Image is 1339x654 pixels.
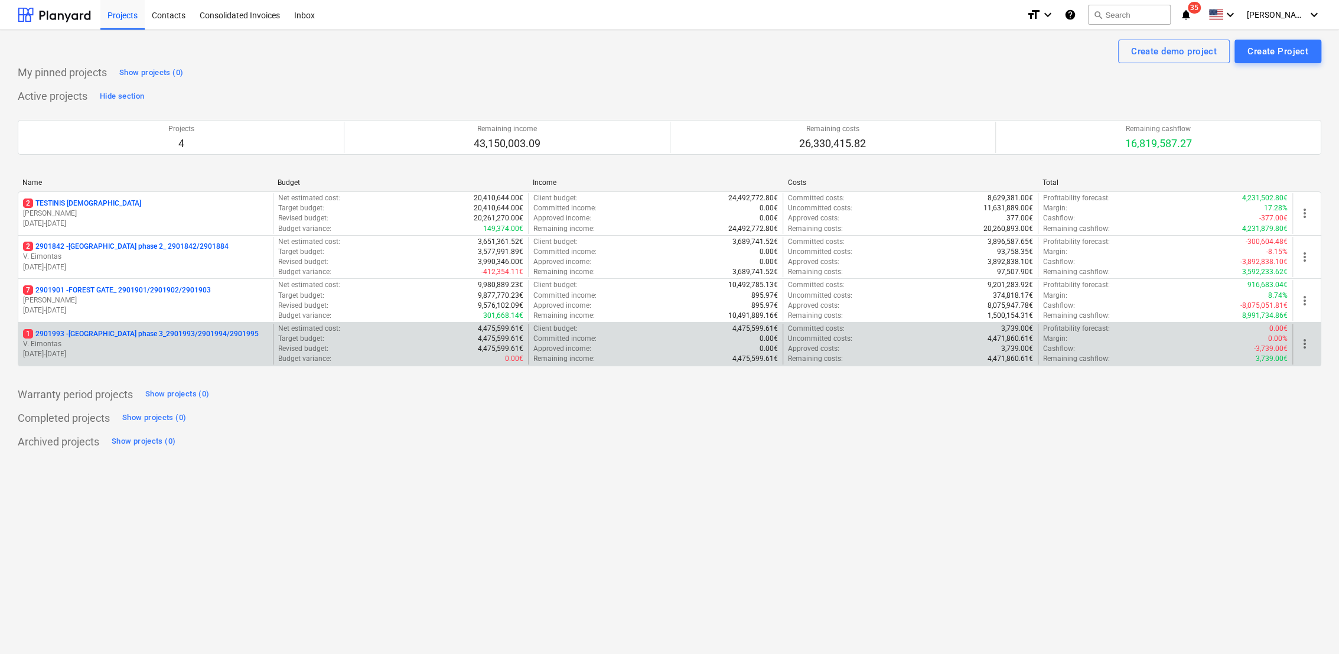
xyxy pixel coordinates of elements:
p: 26,330,415.82 [799,136,866,151]
p: My pinned projects [18,66,107,80]
p: Uncommitted costs : [788,247,852,257]
p: 374,818.17€ [993,291,1033,301]
p: Committed income : [533,247,597,257]
p: Revised budget : [278,257,328,267]
p: Committed costs : [788,280,845,290]
span: 35 [1188,2,1201,14]
p: Archived projects [18,435,99,449]
p: 0.00€ [760,257,778,267]
p: 3,689,741.52€ [732,237,778,247]
p: 2901993 - [GEOGRAPHIC_DATA] phase 3_2901993/2901994/2901995 [23,329,259,339]
p: Active projects [18,89,87,103]
p: 895.97€ [751,291,778,301]
p: 3,689,741.52€ [732,267,778,277]
p: 93,758.35€ [997,247,1033,257]
p: Cashflow : [1043,344,1075,354]
p: 8,629,381.00€ [988,193,1033,203]
p: 4,475,599.61€ [478,344,523,354]
p: 10,491,889.16€ [728,311,778,321]
p: Remaining income : [533,224,595,234]
p: [DATE] - [DATE] [23,349,268,359]
p: Approved costs : [788,213,839,223]
div: Show projects (0) [145,388,209,401]
span: more_vert [1298,250,1312,264]
p: Remaining costs : [788,311,843,321]
p: Approved income : [533,301,591,311]
p: Committed costs : [788,324,845,334]
p: Remaining income : [533,311,595,321]
span: 7 [23,285,33,295]
p: 9,576,102.09€ [478,301,523,311]
p: 3,577,991.89€ [478,247,523,257]
p: 9,201,283.92€ [988,280,1033,290]
p: 301,668.14€ [483,311,523,321]
p: 149,374.00€ [483,224,523,234]
p: Target budget : [278,203,324,213]
p: 4,475,599.61€ [732,324,778,334]
div: 72901901 -FOREST GATE_ 2901901/2901902/2901903[PERSON_NAME][DATE]-[DATE] [23,285,268,315]
div: Create Project [1247,44,1308,59]
p: Remaining cashflow [1125,124,1191,134]
div: 12901993 -[GEOGRAPHIC_DATA] phase 3_2901993/2901994/2901995V. Eimontas[DATE]-[DATE] [23,329,268,359]
p: -300,604.48€ [1246,237,1288,247]
p: Target budget : [278,247,324,257]
p: Client budget : [533,193,578,203]
i: keyboard_arrow_down [1307,8,1321,22]
p: [PERSON_NAME] [23,295,268,305]
span: [PERSON_NAME] [1247,10,1306,19]
p: Net estimated cost : [278,324,340,334]
p: V. Eimontas [23,252,268,262]
p: 11,631,889.00€ [983,203,1033,213]
button: Create Project [1234,40,1321,63]
p: 8.74% [1268,291,1288,301]
p: -8.15% [1266,247,1288,257]
p: 377.00€ [1006,213,1033,223]
p: Margin : [1043,334,1067,344]
p: 17.28% [1264,203,1288,213]
p: Margin : [1043,291,1067,301]
p: 0.00€ [505,354,523,364]
p: Committed income : [533,203,597,213]
div: Total [1042,178,1288,187]
p: Remaining cashflow : [1043,311,1110,321]
p: 20,261,270.00€ [474,213,523,223]
p: 4 [168,136,194,151]
p: 0.00€ [760,334,778,344]
p: 4,231,879.80€ [1242,224,1288,234]
span: 2 [23,242,33,251]
p: Approved costs : [788,257,839,267]
span: more_vert [1298,337,1312,351]
p: Uncommitted costs : [788,334,852,344]
button: Show projects (0) [116,63,186,82]
p: Margin : [1043,203,1067,213]
p: [DATE] - [DATE] [23,262,268,272]
p: 8,991,734.86€ [1242,311,1288,321]
i: Knowledge base [1064,8,1076,22]
p: 16,819,587.27 [1125,136,1191,151]
p: Target budget : [278,291,324,301]
iframe: Chat Widget [1280,597,1339,654]
p: Projects [168,124,194,134]
p: Net estimated cost : [278,193,340,203]
p: Approved costs : [788,344,839,354]
p: 10,492,785.13€ [728,280,778,290]
p: Budget variance : [278,354,331,364]
p: [PERSON_NAME] [23,209,268,219]
p: Profitability forecast : [1043,324,1110,334]
p: Budget variance : [278,311,331,321]
p: Remaining income : [533,267,595,277]
p: 916,683.04€ [1247,280,1288,290]
p: Target budget : [278,334,324,344]
div: 2TESTINIS [DEMOGRAPHIC_DATA][PERSON_NAME][DATE]-[DATE] [23,199,268,229]
p: [DATE] - [DATE] [23,305,268,315]
p: 24,492,772.80€ [728,224,778,234]
p: -3,739.00€ [1254,344,1288,354]
p: 3,739.00€ [1001,344,1033,354]
p: Uncommitted costs : [788,291,852,301]
p: -8,075,051.81€ [1240,301,1288,311]
p: [DATE] - [DATE] [23,219,268,229]
p: Approved income : [533,257,591,267]
p: Remaining cashflow : [1043,224,1110,234]
p: 2901901 - FOREST GATE_ 2901901/2901902/2901903 [23,285,211,295]
p: 20,260,893.00€ [983,224,1033,234]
